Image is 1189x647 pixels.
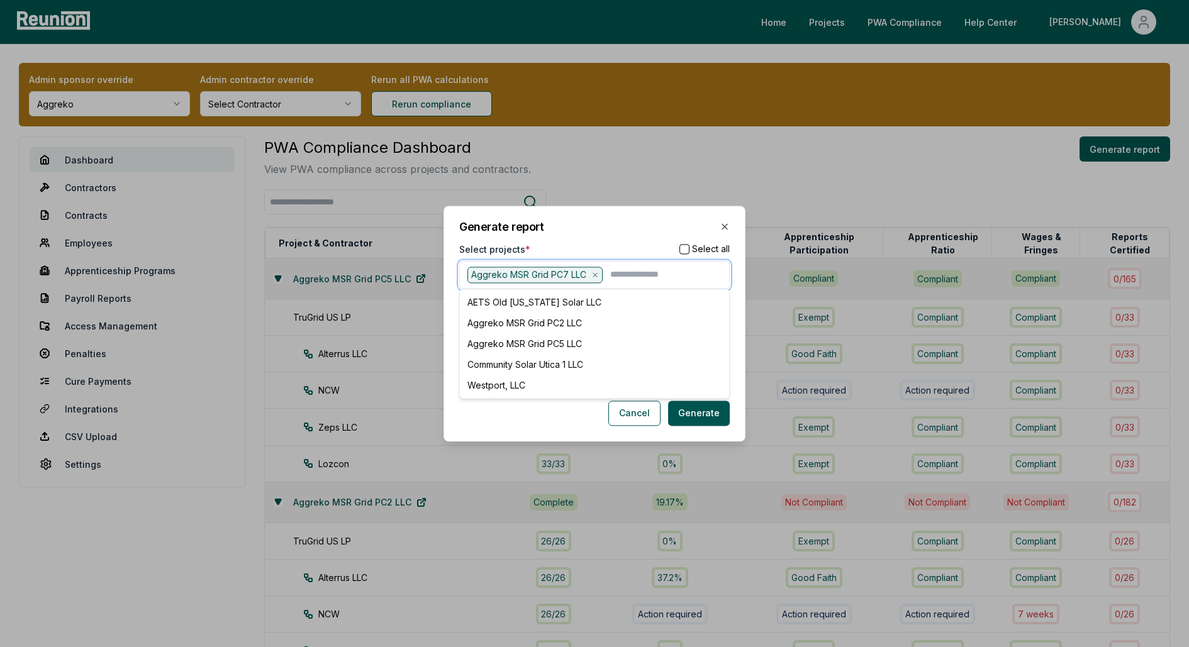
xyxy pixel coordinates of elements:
div: AETS Old [US_STATE] Solar LLC [462,292,727,312]
h2: Generate report [459,221,730,233]
label: Select all [692,245,730,253]
div: Suggestions [459,289,730,399]
button: Generate [668,401,730,426]
div: Aggreko MSR Grid PC7 LLC [467,267,603,283]
div: Aggreko MSR Grid PC5 LLC [462,333,727,354]
div: Westport, LLC [462,375,727,395]
label: Select projects [459,243,530,256]
button: Cancel [608,401,661,426]
div: Community Solar Utica 1 LLC [462,354,727,375]
div: Aggreko MSR Grid PC2 LLC [462,312,727,333]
